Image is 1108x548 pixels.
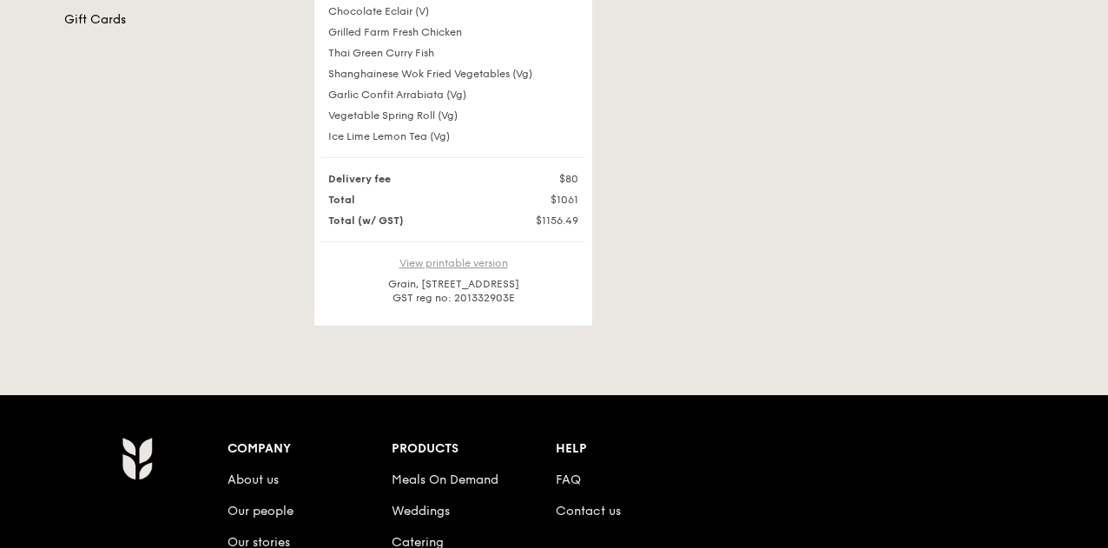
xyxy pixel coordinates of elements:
div: Company [228,437,392,461]
a: Weddings [392,504,450,518]
div: Grain, [STREET_ADDRESS] GST reg no: 201332903E [321,277,585,305]
a: Contact us [556,504,621,518]
div: Grilled Farm Fresh Chicken [318,25,589,39]
div: Thai Green Curry Fish [318,46,589,60]
a: FAQ [556,472,581,487]
a: View printable version [399,257,508,269]
strong: Total (w/ GST) [328,215,404,227]
div: $80 [498,172,589,186]
div: Garlic Confit Arrabiata (Vg) [318,88,589,102]
div: Help [556,437,720,461]
a: Our people [228,504,293,518]
a: Gift Cards [64,11,293,29]
img: Grain [122,437,152,480]
div: Shanghainese Wok Fried Vegetables (Vg) [318,67,589,81]
a: About us [228,472,279,487]
a: Meals On Demand [392,472,498,487]
div: Ice Lime Lemon Tea (Vg) [318,129,589,143]
strong: Delivery fee [328,173,391,185]
div: $1156.49 [498,214,589,228]
strong: Total [328,194,355,206]
div: $1061 [498,193,589,207]
div: Products [392,437,556,461]
div: Vegetable Spring Roll (Vg) [318,109,589,122]
div: Chocolate Eclair (V) [318,4,589,18]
